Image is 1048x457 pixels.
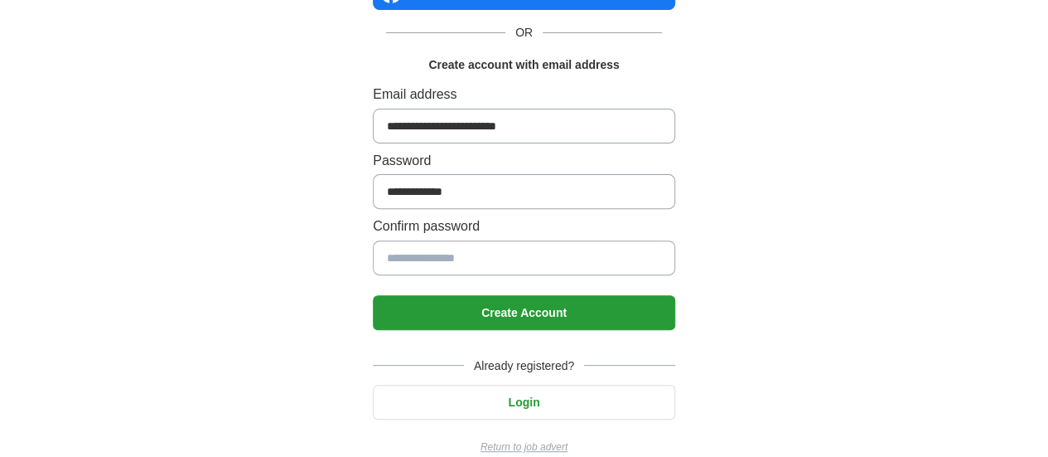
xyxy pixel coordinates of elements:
button: Create Account [373,295,675,330]
label: Confirm password [373,216,675,237]
button: Login [373,385,675,420]
a: Return to job advert [373,440,675,455]
span: Already registered? [464,357,584,375]
label: Email address [373,84,675,105]
label: Password [373,150,675,172]
h1: Create account with email address [428,56,619,74]
a: Login [373,396,675,409]
span: OR [505,23,543,41]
